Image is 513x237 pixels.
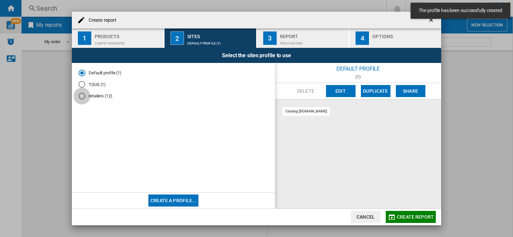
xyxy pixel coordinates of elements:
div: Products [95,31,161,38]
div: Carpet washers [95,38,161,45]
div: 1 [78,31,91,45]
button: Create report [386,211,436,223]
div: Price Matrix [280,38,346,45]
button: 2 Sites Default profile (1) [165,28,257,48]
div: Options [372,31,438,38]
div: 2 [171,31,184,45]
div: Report [280,31,346,38]
md-radio-button: retailers (12) [79,93,268,99]
md-radio-button: Default profile (1) [79,70,268,76]
button: Create a profile... [148,194,198,207]
button: 4 Options [349,28,441,48]
button: Delete [291,85,321,97]
span: Create report [397,214,434,220]
div: Sites [187,31,253,38]
button: Cancel [351,211,380,223]
span: The profile has been successfully created [417,7,504,14]
button: 1 Products Carpet washers [72,28,164,48]
div: 3 [263,31,277,45]
md-radio-button: TOUS (1) [79,81,268,88]
button: Share [396,85,425,97]
div: catalog [DOMAIN_NAME] [283,107,330,115]
button: 3 Report Price Matrix [257,28,349,48]
div: 4 [356,31,369,45]
div: Default profile (1) [187,38,253,45]
div: Select the sites profile to use [72,48,441,63]
h4: Create report [85,17,116,24]
button: Duplicate [361,85,390,97]
div: (1) [275,75,441,79]
button: Edit [326,85,356,97]
div: Default profile [275,63,441,75]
